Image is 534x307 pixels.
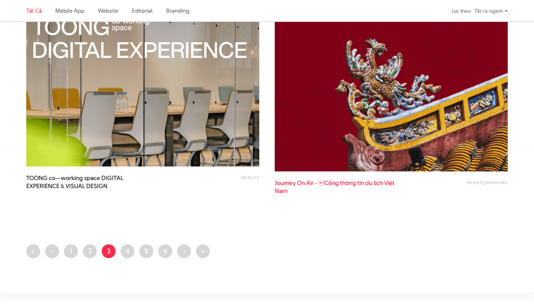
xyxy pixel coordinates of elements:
[183,246,185,255] span: ›
[485,180,508,185] a: Branding
[31,246,35,255] span: «
[241,175,259,180] a: Website
[275,179,398,195] a: Journey On Air - Cổng thông tin du lịch ViệtNam
[275,187,288,195] span: Nam
[26,182,108,190] span: EXPERIENCE & VISUAL DESIGN
[83,244,97,258] a: 2
[51,246,53,255] span: ‹
[474,6,508,16] div: Tất cả ngành
[139,244,153,258] a: 5
[55,7,84,15] a: Mobile app
[26,174,150,190] a: TOONG co—working space DIGITALEXPERIENCE & VISUAL DESIGN
[414,179,508,191] div: ,
[158,244,172,258] a: 6
[26,11,259,166] img: TOONG co—working space DIGITAL EXPERIENCE & VISUAL DESIGN
[275,179,398,195] span: Journey On Air - Cổng thông tin du lịch Việt
[452,6,471,16] div: Lọc theo:
[275,15,508,171] img: Journey On Air - Cổng thông tin du lịch Việt Nam
[166,7,189,15] a: Branding
[26,7,42,15] a: Tất cả
[121,244,134,258] a: 4
[98,7,118,15] a: Website
[64,244,78,258] a: 1
[26,174,150,190] span: TOONG co—working space DIGITAL
[467,180,485,185] a: Website
[132,7,153,15] a: Editorial
[201,246,205,255] span: »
